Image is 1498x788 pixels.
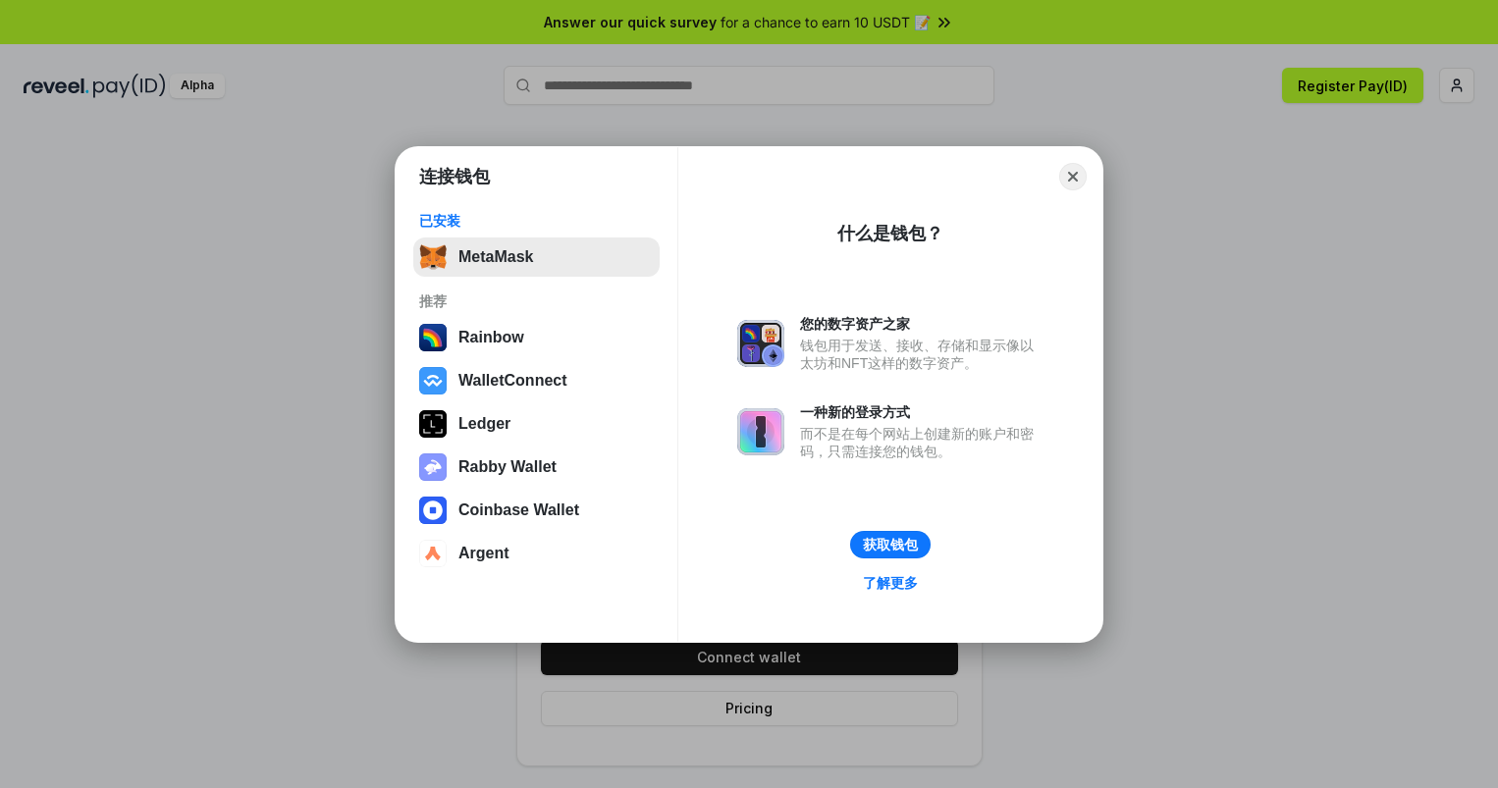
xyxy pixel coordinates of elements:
button: Coinbase Wallet [413,491,660,530]
div: 而不是在每个网站上创建新的账户和密码，只需连接您的钱包。 [800,425,1043,460]
div: Coinbase Wallet [458,501,579,519]
img: svg+xml,%3Csvg%20xmlns%3D%22http%3A%2F%2Fwww.w3.org%2F2000%2Fsvg%22%20fill%3D%22none%22%20viewBox... [737,408,784,455]
a: 了解更多 [851,570,930,596]
h1: 连接钱包 [419,165,490,188]
button: Rabby Wallet [413,447,660,487]
div: Rainbow [458,329,524,346]
div: 您的数字资产之家 [800,315,1043,333]
img: svg+xml,%3Csvg%20width%3D%2228%22%20height%3D%2228%22%20viewBox%3D%220%200%2028%2028%22%20fill%3D... [419,367,447,394]
div: Ledger [458,415,510,433]
img: svg+xml,%3Csvg%20width%3D%22120%22%20height%3D%22120%22%20viewBox%3D%220%200%20120%20120%22%20fil... [419,324,447,351]
button: 获取钱包 [850,531,931,558]
div: 获取钱包 [863,536,918,553]
img: svg+xml,%3Csvg%20fill%3D%22none%22%20height%3D%2233%22%20viewBox%3D%220%200%2035%2033%22%20width%... [419,243,447,271]
img: svg+xml,%3Csvg%20width%3D%2228%22%20height%3D%2228%22%20viewBox%3D%220%200%2028%2028%22%20fill%3D... [419,540,447,567]
div: 推荐 [419,292,654,310]
img: svg+xml,%3Csvg%20xmlns%3D%22http%3A%2F%2Fwww.w3.org%2F2000%2Fsvg%22%20width%3D%2228%22%20height%3... [419,410,447,438]
button: Ledger [413,404,660,444]
img: svg+xml,%3Csvg%20xmlns%3D%22http%3A%2F%2Fwww.w3.org%2F2000%2Fsvg%22%20fill%3D%22none%22%20viewBox... [737,320,784,367]
div: WalletConnect [458,372,567,390]
button: Close [1059,163,1087,190]
button: Argent [413,534,660,573]
button: WalletConnect [413,361,660,400]
div: 了解更多 [863,574,918,592]
div: 已安装 [419,212,654,230]
img: svg+xml,%3Csvg%20width%3D%2228%22%20height%3D%2228%22%20viewBox%3D%220%200%2028%2028%22%20fill%3D... [419,497,447,524]
button: MetaMask [413,237,660,277]
div: 什么是钱包？ [837,222,943,245]
button: Rainbow [413,318,660,357]
div: Rabby Wallet [458,458,557,476]
div: MetaMask [458,248,533,266]
img: svg+xml,%3Csvg%20xmlns%3D%22http%3A%2F%2Fwww.w3.org%2F2000%2Fsvg%22%20fill%3D%22none%22%20viewBox... [419,453,447,481]
div: 一种新的登录方式 [800,403,1043,421]
div: Argent [458,545,509,562]
div: 钱包用于发送、接收、存储和显示像以太坊和NFT这样的数字资产。 [800,337,1043,372]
